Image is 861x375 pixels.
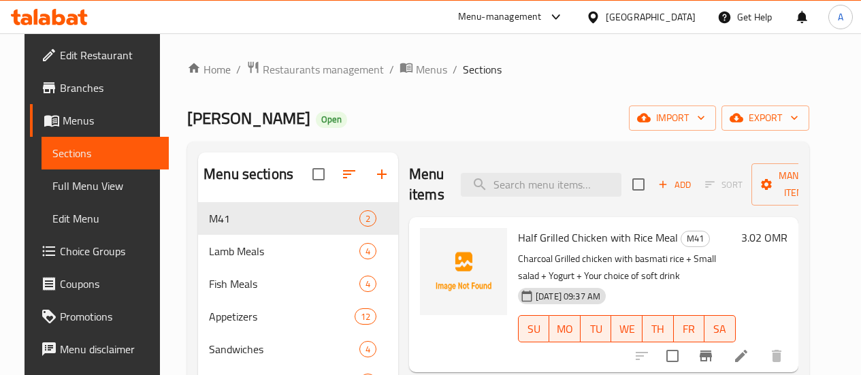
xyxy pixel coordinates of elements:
a: Sections [42,137,168,169]
span: Lamb Meals [209,243,359,259]
button: TU [581,315,612,342]
h2: Menu sections [204,164,293,184]
button: SU [518,315,549,342]
nav: breadcrumb [187,61,809,78]
span: [DATE] 09:37 AM [530,290,606,303]
span: Coupons [60,276,157,292]
a: Branches [30,71,168,104]
div: Lamb Meals4 [198,235,398,267]
div: items [359,210,376,227]
span: Sections [52,145,157,161]
span: Sections [463,61,502,78]
span: A [838,10,843,25]
span: Select to update [658,342,687,370]
span: Menu disclaimer [60,341,157,357]
h6: 3.02 OMR [741,228,787,247]
button: export [721,105,809,131]
span: M41 [209,210,359,227]
p: Charcoal Grilled chicken with basmati rice + Small salad + Yogurt + Your choice of soft drink [518,250,736,284]
button: delete [760,340,793,372]
div: M41 [681,231,710,247]
span: M41 [681,231,709,246]
button: MO [549,315,581,342]
span: Edit Restaurant [60,47,157,63]
span: Sort sections [333,158,365,191]
span: export [732,110,798,127]
button: FR [674,315,705,342]
span: 4 [360,343,376,356]
span: 4 [360,245,376,258]
button: TH [643,315,674,342]
span: Edit Menu [52,210,157,227]
li: / [389,61,394,78]
span: Add [656,177,693,193]
div: items [359,276,376,292]
span: 4 [360,278,376,291]
div: Appetizers12 [198,300,398,333]
li: / [453,61,457,78]
span: Half Grilled Chicken with Rice Meal [518,227,678,248]
span: Select all sections [304,160,333,189]
a: Full Menu View [42,169,168,202]
a: Restaurants management [246,61,384,78]
a: Choice Groups [30,235,168,267]
a: Coupons [30,267,168,300]
button: WE [611,315,643,342]
span: Branches [60,80,157,96]
span: Menus [416,61,447,78]
span: Add item [653,174,696,195]
span: Select section [624,170,653,199]
span: [PERSON_NAME] [187,103,310,133]
a: Edit menu item [733,348,749,364]
div: Open [316,112,347,128]
span: 2 [360,212,376,225]
div: items [359,243,376,259]
span: Appetizers [209,308,355,325]
span: Open [316,114,347,125]
div: items [355,308,376,325]
a: Edit Restaurant [30,39,168,71]
div: [GEOGRAPHIC_DATA] [606,10,696,25]
span: Restaurants management [263,61,384,78]
a: Menus [30,104,168,137]
span: FR [679,319,700,339]
div: items [359,341,376,357]
button: Branch-specific-item [689,340,722,372]
span: TU [586,319,606,339]
a: Menu disclaimer [30,333,168,365]
div: Fish Meals4 [198,267,398,300]
li: / [236,61,241,78]
span: 12 [355,310,376,323]
span: Full Menu View [52,178,157,194]
span: Fish Meals [209,276,359,292]
h2: Menu items [409,164,444,205]
div: M412 [198,202,398,235]
button: SA [704,315,736,342]
a: Menus [400,61,447,78]
span: SU [524,319,544,339]
span: WE [617,319,637,339]
img: Half Grilled Chicken with Rice Meal [420,228,507,315]
input: search [461,173,621,197]
a: Home [187,61,231,78]
span: import [640,110,705,127]
span: TH [648,319,668,339]
div: Sandwiches4 [198,333,398,365]
a: Promotions [30,300,168,333]
button: import [629,105,716,131]
button: Manage items [751,163,843,206]
span: Choice Groups [60,243,157,259]
span: Manage items [762,167,832,201]
span: MO [555,319,575,339]
button: Add [653,174,696,195]
span: SA [710,319,730,339]
a: Edit Menu [42,202,168,235]
span: Sandwiches [209,341,359,357]
span: Promotions [60,308,157,325]
div: Menu-management [458,9,542,25]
